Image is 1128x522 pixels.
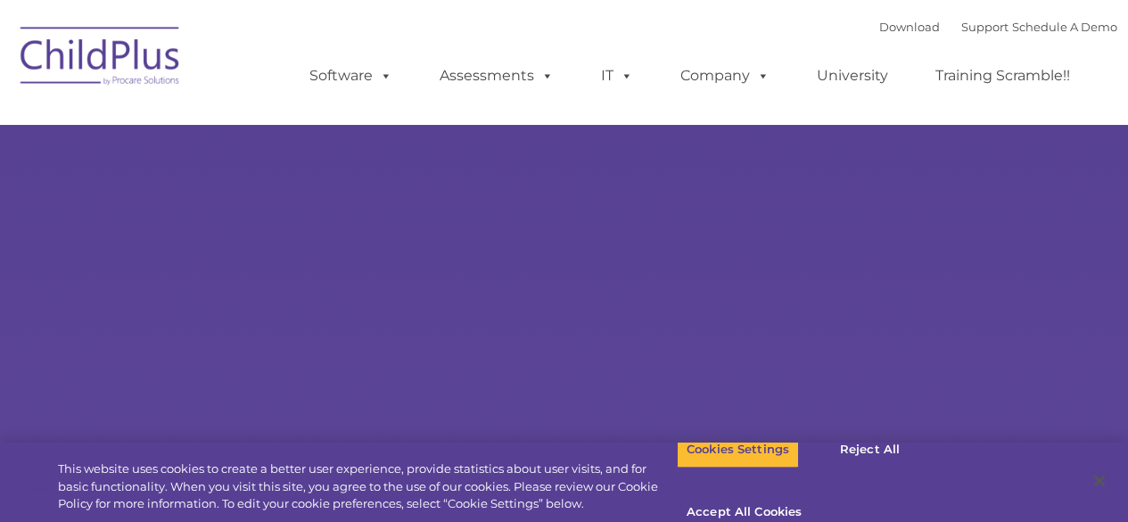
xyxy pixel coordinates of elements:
a: Training Scramble!! [918,58,1088,94]
font: | [879,20,1117,34]
button: Cookies Settings [677,431,799,468]
a: Software [292,58,410,94]
div: This website uses cookies to create a better user experience, provide statistics about user visit... [58,460,677,513]
button: Close [1080,461,1119,501]
a: University [799,58,906,94]
a: Download [879,20,940,34]
button: Reject All [814,431,926,468]
a: Assessments [422,58,572,94]
a: Support [961,20,1009,34]
img: ChildPlus by Procare Solutions [12,14,190,104]
a: Schedule A Demo [1012,20,1117,34]
a: IT [583,58,651,94]
a: Company [663,58,787,94]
